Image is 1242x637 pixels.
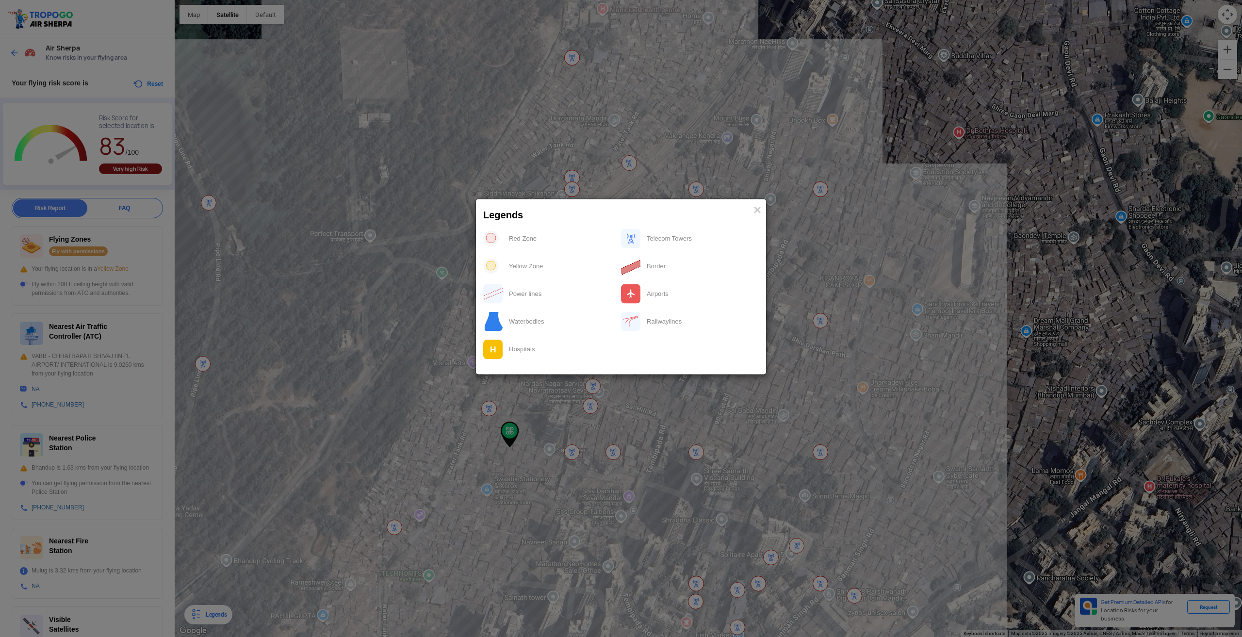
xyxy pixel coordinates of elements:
img: ic_Power%20lines.svg [483,284,503,304]
img: ic_redzone.svg [483,231,499,246]
img: ic_Railwaylines.svg [621,312,641,331]
div: Airports [641,284,759,304]
img: ic_Waterbodies.svg [483,312,503,331]
div: Railwaylines [641,311,759,331]
div: Power lines [503,284,621,304]
img: ic_Hospitals.svg [483,339,503,359]
div: Yellow Zone [503,256,621,276]
div: Waterbodies [503,311,621,331]
div: Border [641,256,759,276]
button: Close [753,203,761,216]
div: Telecom Towers [641,229,759,248]
img: ic_Airports.svg [621,284,641,304]
img: ic_yellowzone.svg [483,259,499,274]
img: ic_Border.svg [621,256,641,276]
span: × [753,202,761,217]
h4: Legends [483,209,756,220]
img: ic_Telecom%20Towers1.svg [621,229,641,248]
div: Red Zone [503,229,621,248]
div: Hospitals [503,339,621,359]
